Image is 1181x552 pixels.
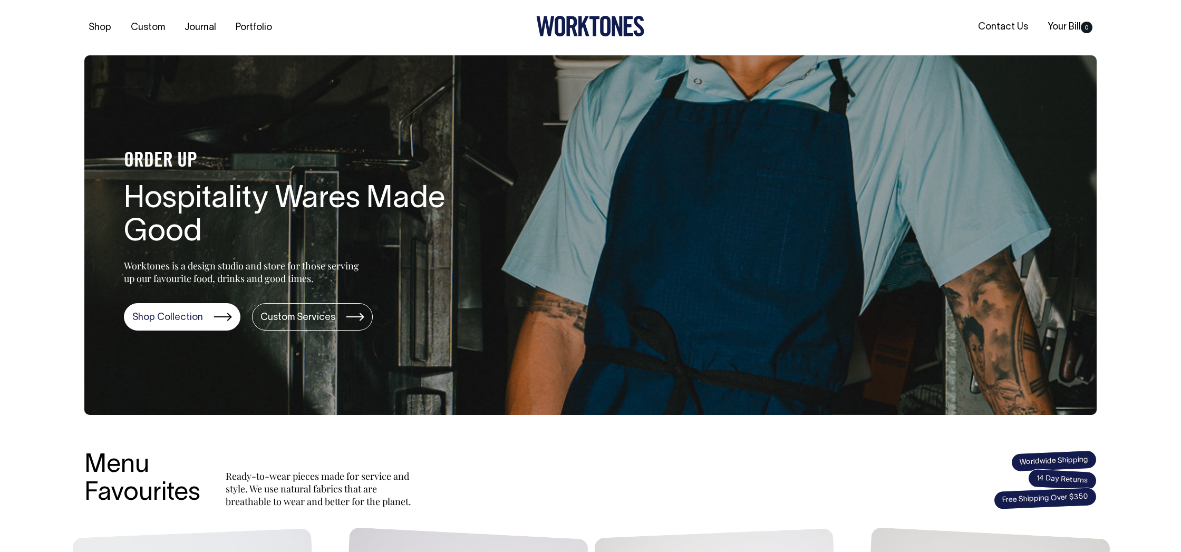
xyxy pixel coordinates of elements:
a: Shop Collection [124,303,240,331]
a: Custom Services [252,303,373,331]
span: Worldwide Shipping [1011,450,1097,472]
a: Portfolio [231,19,276,36]
span: Free Shipping Over $350 [993,487,1097,510]
span: 0 [1081,22,1092,33]
span: 14 Day Returns [1028,469,1097,491]
a: Shop [84,19,115,36]
h3: Menu Favourites [84,452,200,508]
p: Ready-to-wear pieces made for service and style. We use natural fabrics that are breathable to we... [226,470,415,508]
a: Your Bill0 [1043,18,1097,36]
a: Journal [180,19,220,36]
h4: ORDER UP [124,150,461,172]
h1: Hospitality Wares Made Good [124,183,461,250]
a: Contact Us [974,18,1032,36]
p: Worktones is a design studio and store for those serving up our favourite food, drinks and good t... [124,259,364,285]
a: Custom [127,19,169,36]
